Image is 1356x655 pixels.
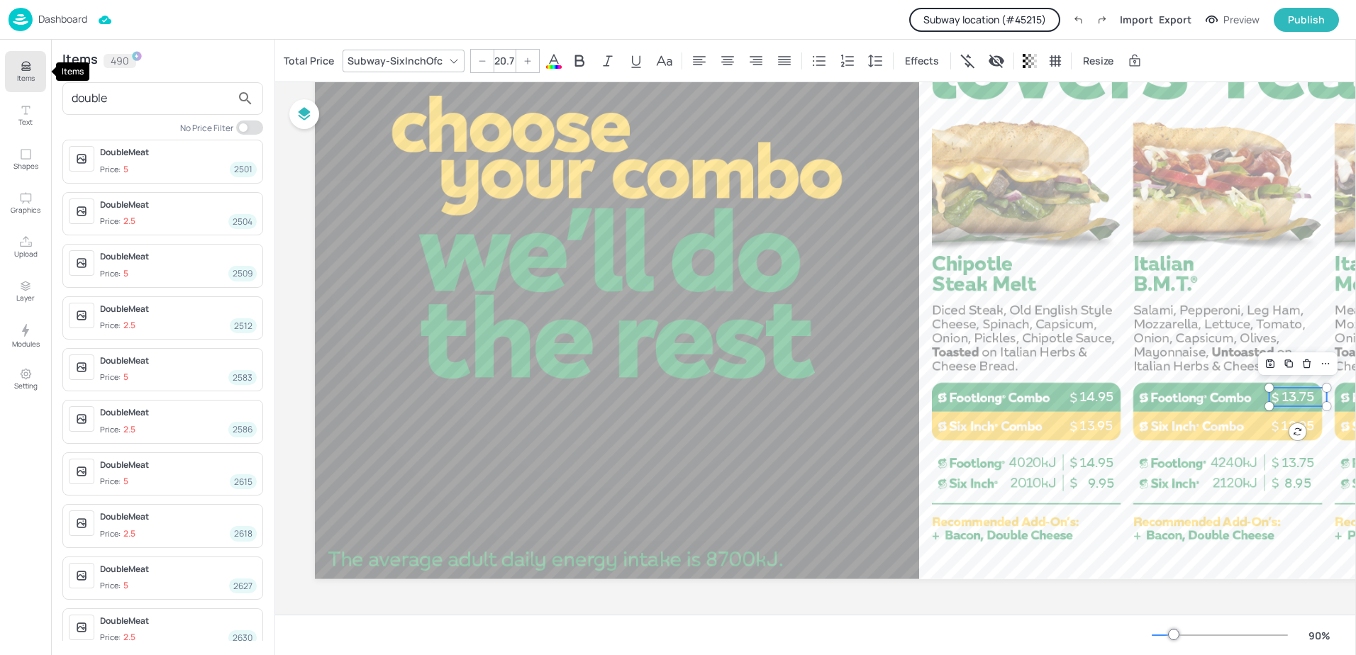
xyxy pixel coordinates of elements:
[5,51,46,92] button: Items
[1269,388,1327,406] p: 13.75
[100,250,257,263] div: DoubleMeat
[228,630,257,645] div: 2630
[1302,628,1336,643] div: 90 %
[100,164,128,176] div: Price:
[5,183,46,224] button: Graphics
[12,339,40,349] p: Modules
[1159,12,1191,27] div: Export
[123,320,135,330] p: 2.5
[100,320,135,332] div: Price:
[1284,475,1311,491] span: 8.95
[228,214,257,229] div: 2504
[1279,354,1298,373] div: Duplicate
[56,62,89,81] div: Items
[1080,53,1116,68] span: Resize
[1197,9,1268,30] button: Preview
[5,227,46,268] button: Upload
[100,459,257,471] div: DoubleMeat
[230,474,257,489] div: 2615
[5,315,46,356] button: Modules
[1288,12,1325,28] div: Publish
[230,162,257,177] div: 2501
[1282,454,1313,471] span: 13.75
[1088,475,1114,491] span: 9.95
[62,54,98,68] div: Items
[1261,354,1279,373] div: Save Layout
[228,266,257,281] div: 2509
[123,476,128,486] p: 5
[123,425,135,435] p: 2.5
[957,50,979,72] div: Show symbol
[1298,354,1316,373] div: Delete
[18,117,33,127] p: Text
[281,50,337,72] div: Total Price
[14,249,38,259] p: Upload
[230,318,257,333] div: 2512
[902,53,942,68] span: Effects
[100,354,257,367] div: DoubleMeat
[38,14,87,24] p: Dashboard
[231,84,260,113] button: search
[100,371,128,384] div: Price:
[14,381,38,391] p: Setting
[5,95,46,136] button: Text
[985,50,1008,72] div: Display condition
[123,529,135,539] p: 2.5
[229,578,257,593] div: 2627
[100,406,257,419] div: DoubleMeat
[100,303,257,315] div: DoubleMeat
[123,269,128,279] p: 5
[100,510,257,523] div: DoubleMeat
[123,216,135,226] p: 2.5
[909,8,1060,32] button: Subway location (#45215)
[100,528,135,540] div: Price:
[100,424,135,436] div: Price:
[100,146,257,159] div: DoubleMeat
[9,8,33,31] img: logo-86c26b7e.jpg
[1223,12,1260,28] div: Preview
[17,73,35,83] p: Items
[230,526,257,541] div: 2618
[16,293,35,303] p: Layer
[111,56,129,66] p: 490
[1068,388,1126,406] p: 14.95
[11,205,40,215] p: Graphics
[100,632,135,644] div: Price:
[345,50,445,71] div: Subway-SixInchOfc
[1068,417,1126,435] p: 13.95
[1269,417,1327,435] p: 12.95
[1274,8,1339,32] button: Publish
[1079,454,1113,471] span: 14.95
[123,372,128,382] p: 5
[1066,8,1090,32] label: Undo (Ctrl + Z)
[100,563,257,576] div: DoubleMeat
[1090,8,1114,32] label: Redo (Ctrl + Y)
[228,422,257,437] div: 2586
[72,87,231,110] input: Search Item
[13,161,38,171] p: Shapes
[100,268,128,280] div: Price:
[100,215,135,228] div: Price:
[123,164,128,174] p: 5
[180,122,233,134] div: No Price Filter
[5,139,46,180] button: Shapes
[100,615,257,627] div: DoubleMeat
[123,632,135,642] p: 2.5
[5,271,46,312] button: Layer
[5,359,46,400] button: Setting
[100,580,128,592] div: Price:
[123,581,128,590] p: 5
[1120,12,1153,27] div: Import
[228,370,257,385] div: 2583
[100,476,128,488] div: Price:
[100,198,257,211] div: DoubleMeat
